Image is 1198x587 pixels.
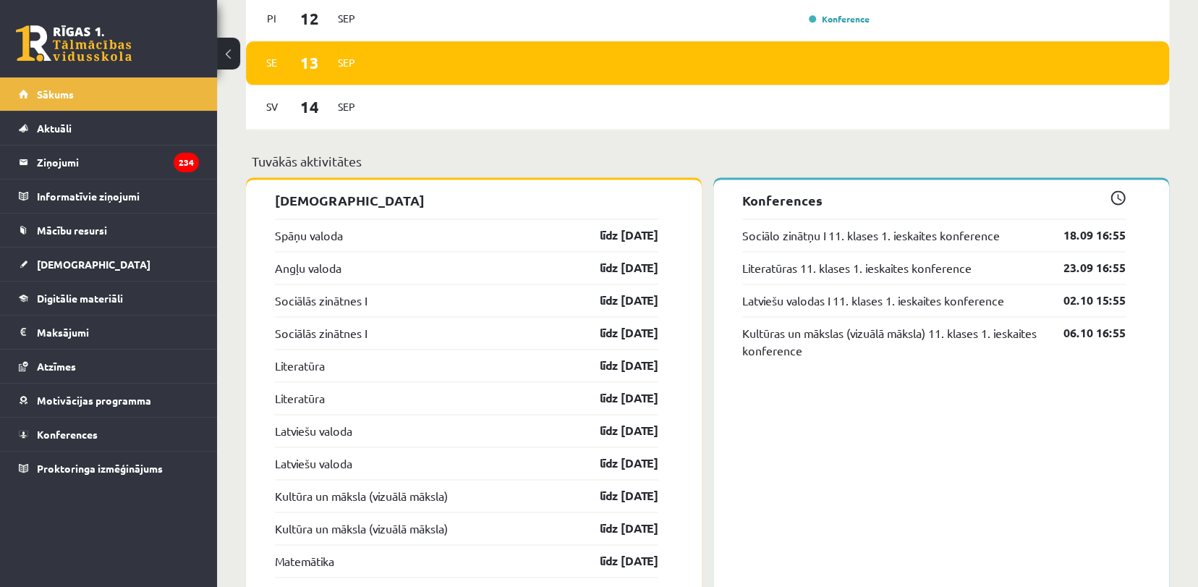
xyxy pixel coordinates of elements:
a: 02.10 15:55 [1042,292,1126,309]
a: Informatīvie ziņojumi [19,180,199,213]
a: 18.09 16:55 [1042,227,1126,244]
a: [DEMOGRAPHIC_DATA] [19,248,199,281]
a: Mācību resursi [19,214,199,247]
span: Se [257,51,287,74]
legend: Maksājumi [37,316,199,349]
a: Latviešu valoda [275,455,352,472]
a: Sociālās zinātnes I [275,324,367,342]
a: Rīgas 1. Tālmācības vidusskola [16,25,132,62]
a: 06.10 16:55 [1042,324,1126,342]
a: līdz [DATE] [574,552,658,570]
span: Sākums [37,88,74,101]
a: līdz [DATE] [574,259,658,276]
p: Tuvākās aktivitātes [252,151,1163,171]
a: Motivācijas programma [19,384,199,417]
span: Pi [257,7,287,30]
span: Digitālie materiāli [37,292,123,305]
a: Konference [809,13,870,25]
a: Angļu valoda [275,259,341,276]
a: Proktoringa izmēģinājums [19,452,199,485]
a: līdz [DATE] [574,324,658,342]
a: Literatūra [275,357,325,374]
a: Sociālās zinātnes I [275,292,367,309]
legend: Ziņojumi [37,145,199,179]
legend: Informatīvie ziņojumi [37,180,199,213]
a: līdz [DATE] [574,227,658,244]
a: Latviešu valodas I 11. klases 1. ieskaites konference [742,292,1004,309]
span: Sep [331,7,362,30]
p: [DEMOGRAPHIC_DATA] [275,190,658,210]
a: līdz [DATE] [574,455,658,472]
span: 14 [287,95,332,119]
a: līdz [DATE] [574,357,658,374]
i: 234 [174,153,199,172]
a: līdz [DATE] [574,389,658,407]
a: līdz [DATE] [574,520,658,537]
a: līdz [DATE] [574,487,658,504]
a: 23.09 16:55 [1042,259,1126,276]
span: Mācību resursi [37,224,107,237]
span: 13 [287,51,332,75]
span: 12 [287,7,332,30]
a: Kultūra un māksla (vizuālā māksla) [275,487,448,504]
a: Aktuāli [19,111,199,145]
p: Konferences [742,190,1126,210]
a: Sociālo zinātņu I 11. klases 1. ieskaites konference [742,227,1000,244]
span: Sep [331,96,362,118]
span: [DEMOGRAPHIC_DATA] [37,258,150,271]
a: Atzīmes [19,350,199,383]
a: Kultūras un mākslas (vizuālā māksla) 11. klases 1. ieskaites konference [742,324,1042,359]
a: Matemātika [275,552,334,570]
a: Literatūras 11. klases 1. ieskaites konference [742,259,972,276]
a: līdz [DATE] [574,422,658,439]
span: Motivācijas programma [37,394,151,407]
span: Aktuāli [37,122,72,135]
a: Literatūra [275,389,325,407]
a: Digitālie materiāli [19,282,199,315]
a: Konferences [19,418,199,451]
span: Sv [257,96,287,118]
span: Proktoringa izmēģinājums [37,462,163,475]
a: Latviešu valoda [275,422,352,439]
a: Maksājumi [19,316,199,349]
span: Sep [331,51,362,74]
a: Ziņojumi234 [19,145,199,179]
a: Spāņu valoda [275,227,343,244]
span: Atzīmes [37,360,76,373]
a: Sākums [19,77,199,111]
a: līdz [DATE] [574,292,658,309]
a: Kultūra un māksla (vizuālā māksla) [275,520,448,537]
span: Konferences [37,428,98,441]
